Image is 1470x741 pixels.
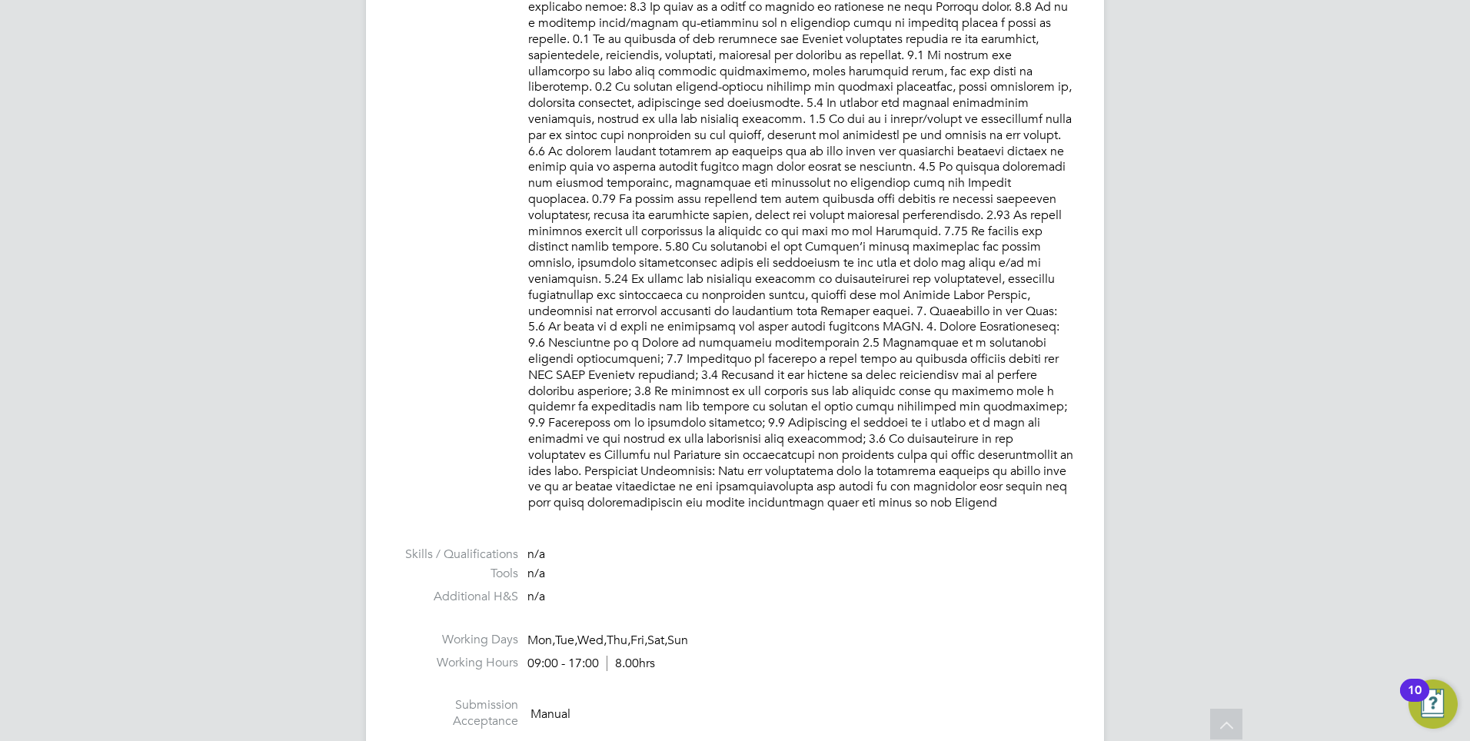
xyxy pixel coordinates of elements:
[397,697,518,729] label: Submission Acceptance
[527,633,555,648] span: Mon,
[397,566,518,582] label: Tools
[397,589,518,605] label: Additional H&S
[577,633,607,648] span: Wed,
[527,656,655,672] div: 09:00 - 17:00
[530,706,570,722] span: Manual
[607,633,630,648] span: Thu,
[630,633,647,648] span: Fri,
[607,656,655,671] span: 8.00hrs
[397,547,518,563] label: Skills / Qualifications
[527,547,545,562] span: n/a
[397,632,518,648] label: Working Days
[1408,690,1422,710] div: 10
[397,655,518,671] label: Working Hours
[527,566,545,581] span: n/a
[667,633,688,648] span: Sun
[555,633,577,648] span: Tue,
[527,589,545,604] span: n/a
[1408,680,1458,729] button: Open Resource Center, 10 new notifications
[647,633,667,648] span: Sat,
